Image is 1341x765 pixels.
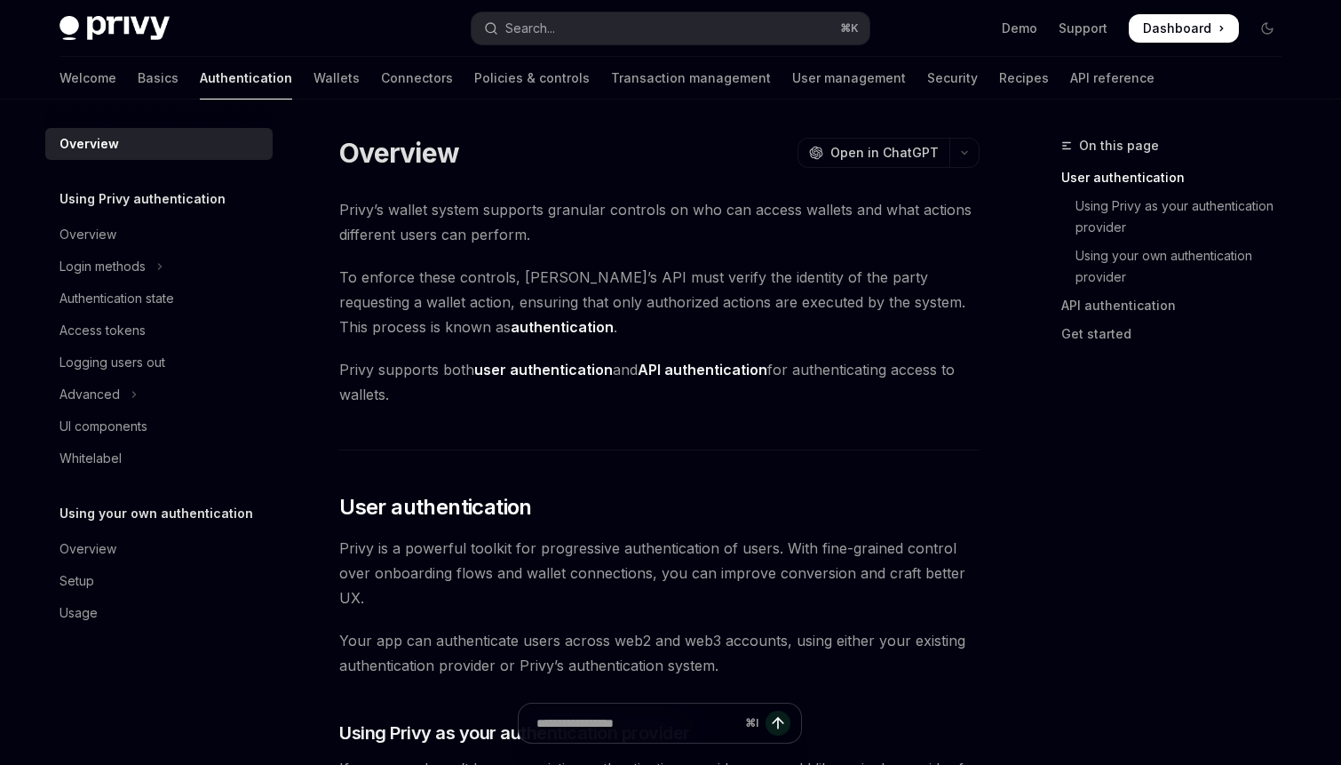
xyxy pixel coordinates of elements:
[60,538,116,560] div: Overview
[60,133,119,155] div: Overview
[45,565,273,597] a: Setup
[60,16,170,41] img: dark logo
[1070,57,1155,100] a: API reference
[60,320,146,341] div: Access tokens
[200,57,292,100] a: Authentication
[60,288,174,309] div: Authentication state
[45,283,273,315] a: Authentication state
[1129,14,1239,43] a: Dashboard
[45,219,273,251] a: Overview
[505,18,555,39] div: Search...
[611,57,771,100] a: Transaction management
[339,628,980,678] span: Your app can authenticate users across web2 and web3 accounts, using either your existing authent...
[1059,20,1107,37] a: Support
[472,12,869,44] button: Open search
[1061,320,1296,348] a: Get started
[45,597,273,629] a: Usage
[999,57,1049,100] a: Recipes
[60,570,94,592] div: Setup
[60,448,122,469] div: Whitelabel
[339,357,980,407] span: Privy supports both and for authenticating access to wallets.
[138,57,179,100] a: Basics
[511,318,614,336] strong: authentication
[840,21,859,36] span: ⌘ K
[60,416,147,437] div: UI components
[60,352,165,373] div: Logging users out
[339,493,532,522] span: User authentication
[766,711,790,736] button: Send message
[797,138,949,168] button: Open in ChatGPT
[45,533,273,565] a: Overview
[638,361,767,379] strong: API authentication
[1143,20,1211,37] span: Dashboard
[474,57,590,100] a: Policies & controls
[830,144,939,162] span: Open in ChatGPT
[45,128,273,160] a: Overview
[45,442,273,474] a: Whitelabel
[1002,20,1037,37] a: Demo
[45,410,273,442] a: UI components
[1253,14,1281,43] button: Toggle dark mode
[474,361,613,379] strong: user authentication
[60,602,98,624] div: Usage
[60,188,226,210] h5: Using Privy authentication
[927,57,978,100] a: Security
[792,57,906,100] a: User management
[1079,135,1159,156] span: On this page
[45,251,273,283] button: Toggle Login methods section
[339,197,980,247] span: Privy’s wallet system supports granular controls on who can access wallets and what actions diffe...
[381,57,453,100] a: Connectors
[313,57,360,100] a: Wallets
[339,137,459,169] h1: Overview
[60,57,116,100] a: Welcome
[1061,242,1296,291] a: Using your own authentication provider
[1061,192,1296,242] a: Using Privy as your authentication provider
[45,347,273,379] a: Logging users out
[45,315,273,347] a: Access tokens
[60,503,253,524] h5: Using your own authentication
[339,265,980,339] span: To enforce these controls, [PERSON_NAME]’s API must verify the identity of the party requesting a...
[1061,291,1296,320] a: API authentication
[536,704,738,743] input: Ask a question...
[60,384,120,405] div: Advanced
[60,224,116,245] div: Overview
[1061,163,1296,192] a: User authentication
[339,536,980,610] span: Privy is a powerful toolkit for progressive authentication of users. With fine-grained control ov...
[60,256,146,277] div: Login methods
[45,379,273,410] button: Toggle Advanced section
